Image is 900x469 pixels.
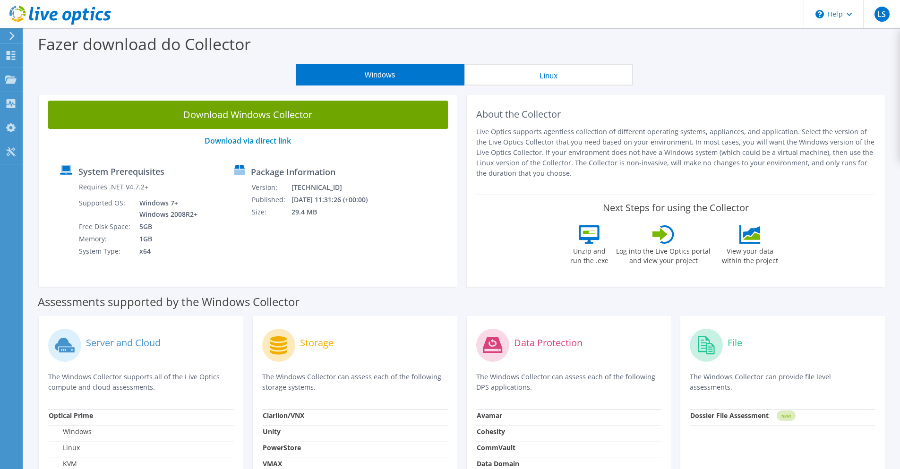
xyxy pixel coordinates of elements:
[263,443,301,452] strong: PowerStore
[49,443,80,452] label: Linux
[132,221,199,233] td: 5GB
[78,245,132,257] td: System Type:
[48,372,234,392] p: The Windows Collector supports all of the Live Optics compute and cloud assessments.
[477,459,519,468] strong: Data Domain
[464,64,633,85] button: Linux
[514,338,583,348] label: Data Protection
[291,181,380,194] td: [TECHNICAL_ID]
[874,7,890,22] span: LS
[78,221,132,233] td: Free Disk Space:
[603,202,749,213] label: Next Steps for using the Collector
[476,127,876,179] p: Live Optics supports agentless collection of different operating systems, appliances, and applica...
[291,194,380,206] td: [DATE] 11:31:26 (+00:00)
[251,206,291,218] td: Size:
[49,427,92,436] label: Windows
[477,411,502,420] strong: Avamar
[251,194,291,206] td: Published:
[616,244,711,265] label: Log into the Live Optics portal and view your project
[49,459,77,469] label: KVM
[477,427,505,436] strong: Cohesity
[79,182,148,192] label: Requires .NET V4.7.2+
[205,136,291,146] a: Download via direct link
[132,233,199,245] td: 1GB
[132,197,199,221] td: Windows 7+ Windows 2008R2+
[567,244,611,265] label: Unzip and run the .exe
[78,233,132,245] td: Memory:
[38,33,251,55] label: Fazer download do Collector
[477,443,515,452] strong: CommVault
[78,167,164,176] label: System Prerequisites
[251,181,291,194] td: Version:
[296,64,464,85] button: Windows
[300,338,334,348] label: Storage
[86,338,161,348] label: Server and Cloud
[132,245,199,257] td: x64
[716,244,784,265] label: View your data within the project
[291,206,380,218] td: 29.4 MB
[476,109,876,120] h2: About the Collector
[781,413,791,418] tspan: NEW!
[48,101,448,129] a: Download Windows Collector
[690,372,875,392] p: The Windows Collector can provide file level assessments.
[78,197,132,221] td: Supported OS:
[815,10,824,18] svg: \n
[728,338,742,348] label: File
[262,372,448,392] p: The Windows Collector can assess each of the following storage systems.
[263,411,304,420] strong: Clariion/VNX
[690,411,769,420] strong: Dossier File Assessment
[38,297,300,307] label: Assessments supported by the Windows Collector
[263,459,282,468] strong: VMAX
[476,372,662,392] p: The Windows Collector can assess each of the following DPS applications.
[251,167,335,177] label: Package Information
[49,411,93,420] strong: Optical Prime
[263,427,281,436] strong: Unity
